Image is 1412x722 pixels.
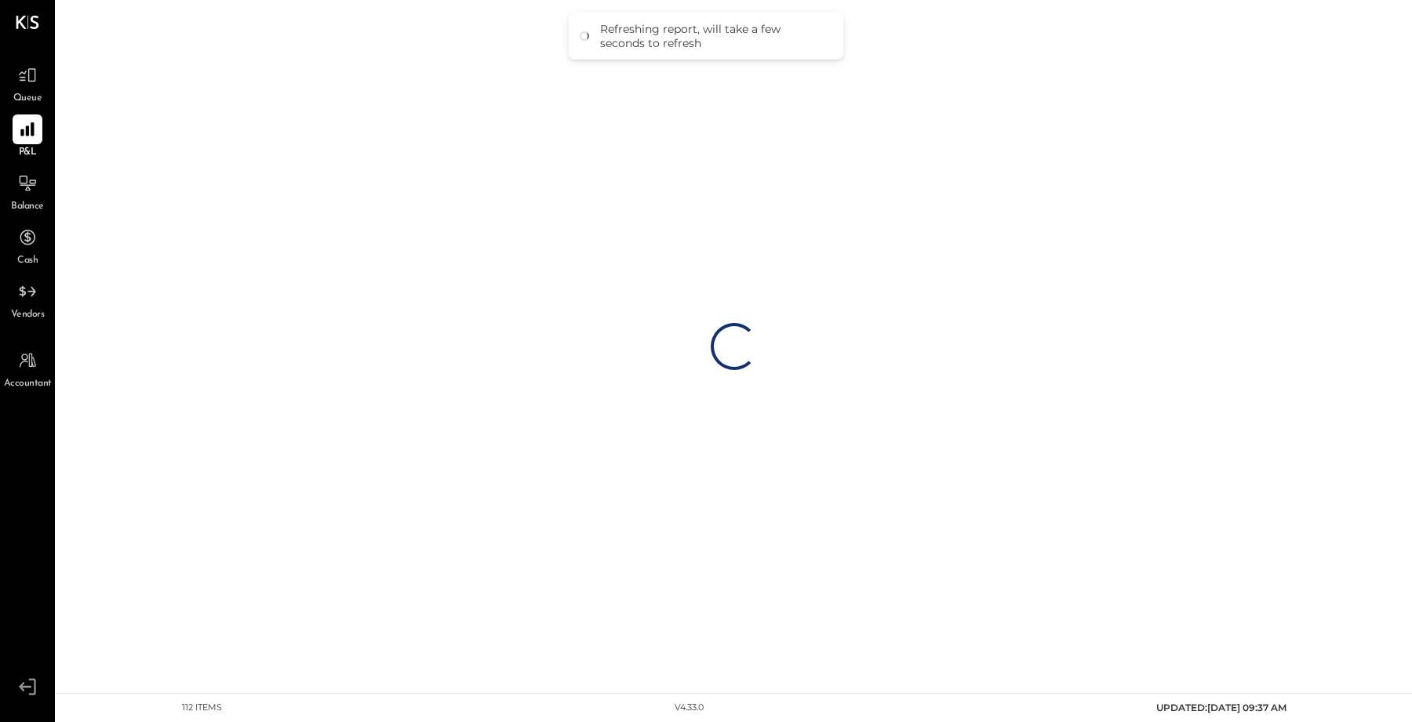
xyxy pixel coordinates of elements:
[11,308,45,322] span: Vendors
[1,114,54,160] a: P&L
[1,60,54,106] a: Queue
[1156,702,1286,713] span: UPDATED: [DATE] 09:37 AM
[600,22,828,50] div: Refreshing report, will take a few seconds to refresh
[675,702,704,714] div: v 4.33.0
[1,223,54,268] a: Cash
[4,377,52,391] span: Accountant
[182,702,222,714] div: 112 items
[13,92,42,106] span: Queue
[1,346,54,391] a: Accountant
[11,200,44,214] span: Balance
[1,169,54,214] a: Balance
[19,146,37,160] span: P&L
[17,254,38,268] span: Cash
[1,277,54,322] a: Vendors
